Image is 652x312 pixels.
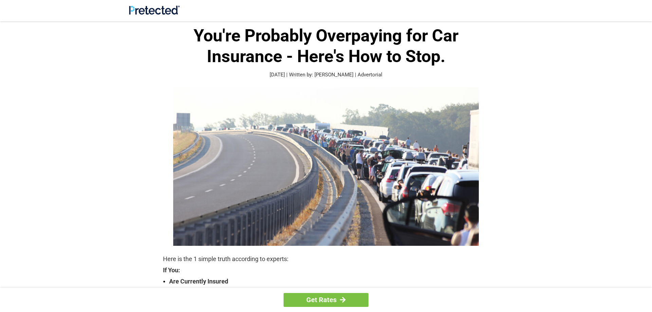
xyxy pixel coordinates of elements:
strong: Are Currently Insured [169,277,489,286]
p: [DATE] | Written by: [PERSON_NAME] | Advertorial [163,71,489,79]
a: Get Rates [284,293,368,307]
h1: You're Probably Overpaying for Car Insurance - Here's How to Stop. [163,25,489,67]
strong: If You: [163,267,489,273]
a: Site Logo [129,10,180,16]
p: Here is the 1 simple truth according to experts: [163,254,489,264]
strong: Are Over The Age Of [DEMOGRAPHIC_DATA] [169,286,489,296]
img: Site Logo [129,5,180,15]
